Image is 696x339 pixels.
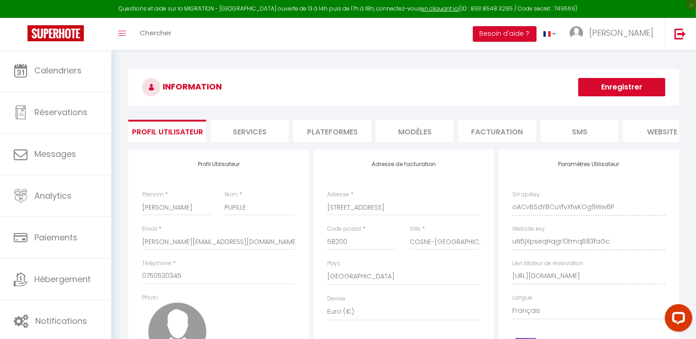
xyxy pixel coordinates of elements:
span: Notifications [35,315,87,327]
a: Chercher [133,18,178,50]
li: Services [211,120,289,142]
li: MODÈLES [376,120,454,142]
button: Besoin d'aide ? [473,26,537,42]
a: ... [PERSON_NAME] [563,18,665,50]
label: Lien Moteur de réservation [512,259,583,268]
span: Paiements [34,232,77,243]
img: Super Booking [27,25,84,41]
span: Messages [34,148,76,160]
span: Calendriers [34,65,82,76]
label: Website key [512,225,545,233]
span: Analytics [34,190,71,201]
label: Langue [512,294,532,302]
span: [PERSON_NAME] [589,27,653,39]
li: Plateformes [293,120,371,142]
label: Ville [410,225,421,233]
label: Pays [327,259,340,268]
span: Réservations [34,106,88,118]
label: Adresse [327,190,349,199]
a: en cliquant ici [421,5,459,12]
li: Facturation [458,120,536,142]
h4: Paramètres Utilisateur [512,161,665,167]
h4: Profil Utilisateur [142,161,295,167]
iframe: LiveChat chat widget [658,300,696,339]
h3: INFORMATION [128,69,679,106]
img: ... [570,26,583,40]
label: Code postal [327,225,361,233]
span: Chercher [140,28,171,38]
label: SH apiKey [512,190,540,199]
label: Prénom [142,190,164,199]
label: Nom [225,190,238,199]
img: logout [674,28,686,39]
label: Téléphone [142,259,171,268]
label: Devise [327,295,345,303]
label: Photo [142,294,158,302]
label: Email [142,225,157,233]
h4: Adresse de facturation [327,161,480,167]
li: SMS [541,120,619,142]
button: Enregistrer [578,78,665,96]
span: Hébergement [34,273,91,285]
li: Profil Utilisateur [128,120,206,142]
